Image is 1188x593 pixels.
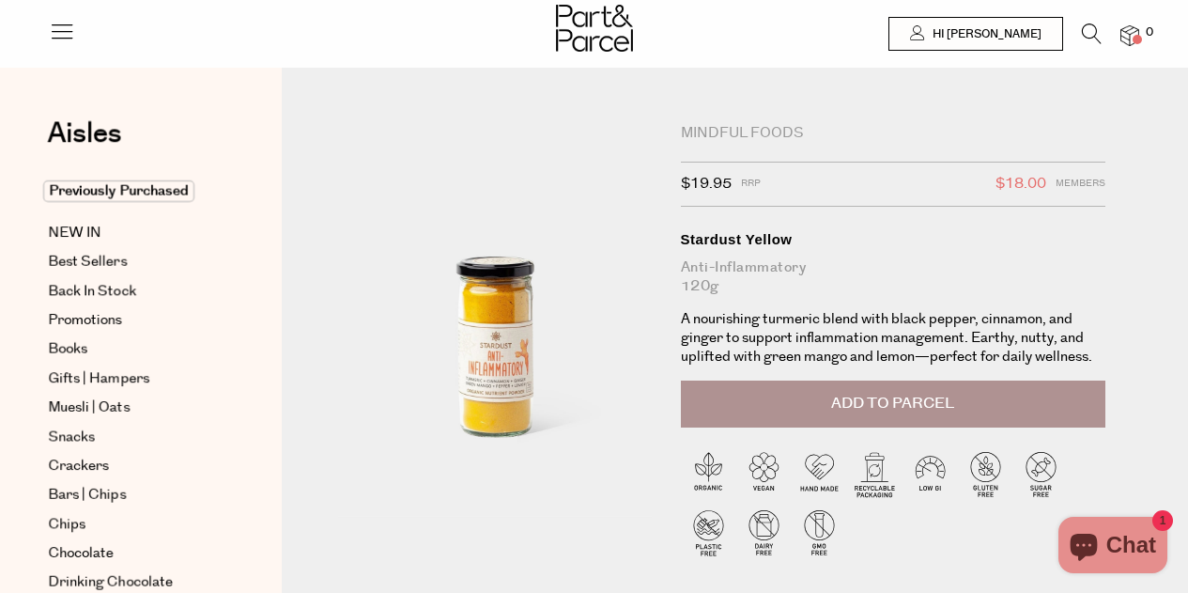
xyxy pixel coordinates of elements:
[48,180,219,203] a: Previously Purchased
[1056,172,1105,196] span: Members
[48,426,95,448] span: Snacks
[847,446,903,502] img: P_P-ICONS-Live_Bec_V11_Recyclable_Packaging.svg
[888,17,1063,51] a: Hi [PERSON_NAME]
[338,124,652,517] img: Stardust Yellow
[831,393,954,414] span: Add to Parcel
[48,426,219,448] a: Snacks
[48,222,101,244] span: NEW IN
[792,446,847,502] img: P_P-ICONS-Live_Bec_V11_Handmade.svg
[48,513,219,536] a: Chips
[741,172,761,196] span: RRP
[681,172,732,196] span: $19.95
[48,338,87,361] span: Books
[681,230,1106,249] div: Stardust Yellow
[792,505,847,560] img: P_P-ICONS-Live_Bec_V11_GMO_Free.svg
[736,505,792,560] img: P_P-ICONS-Live_Bec_V11_Dairy_Free.svg
[928,26,1041,42] span: Hi [PERSON_NAME]
[48,397,130,419] span: Muesli | Oats
[48,280,136,303] span: Back In Stock
[681,381,1106,428] button: Add to Parcel
[681,505,736,560] img: P_P-ICONS-Live_Bec_V11_Plastic_Free.svg
[681,310,1106,367] p: A nourishing turmeric blend with black pepper, cinnamon, and ginger to support inflammation manag...
[48,367,219,390] a: Gifts | Hampers
[48,251,219,273] a: Best Sellers
[736,446,792,502] img: P_P-ICONS-Live_Bec_V11_Vegan.svg
[556,5,633,52] img: Part&Parcel
[48,484,219,507] a: Bars | Chips
[47,113,122,154] span: Aisles
[43,180,194,202] span: Previously Purchased
[958,446,1013,502] img: P_P-ICONS-Live_Bec_V11_Gluten_Free.svg
[48,251,127,273] span: Best Sellers
[995,172,1046,196] span: $18.00
[1013,446,1069,502] img: P_P-ICONS-Live_Bec_V11_Sugar_Free.svg
[48,484,126,507] span: Bars | Chips
[1120,25,1139,45] a: 0
[48,280,219,303] a: Back In Stock
[48,455,219,477] a: Crackers
[681,124,1106,143] div: Mindful Foods
[48,338,219,361] a: Books
[48,513,85,536] span: Chips
[681,258,1106,296] div: Anti-Inflammatory 120g
[48,309,219,332] a: Promotions
[48,397,219,419] a: Muesli | Oats
[48,367,149,390] span: Gifts | Hampers
[48,309,122,332] span: Promotions
[1141,24,1158,41] span: 0
[681,446,736,502] img: P_P-ICONS-Live_Bec_V11_Organic.svg
[48,222,219,244] a: NEW IN
[903,446,958,502] img: P_P-ICONS-Live_Bec_V11_Low_Gi.svg
[47,119,122,166] a: Aisles
[48,455,109,477] span: Crackers
[1053,517,1173,578] inbox-online-store-chat: Shopify online store chat
[48,542,219,565] a: Chocolate
[48,542,114,565] span: Chocolate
